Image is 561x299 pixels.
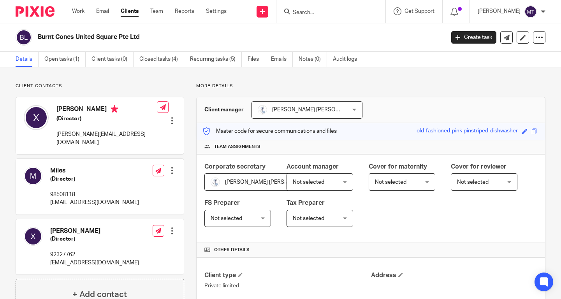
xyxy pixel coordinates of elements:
[196,83,545,89] p: More details
[72,7,84,15] a: Work
[293,216,324,221] span: Not selected
[524,5,537,18] img: svg%3E
[258,105,267,114] img: images.jfif
[50,191,139,199] p: 98508118
[214,144,260,150] span: Team assignments
[478,7,521,15] p: [PERSON_NAME]
[50,175,139,183] h5: (Director)
[202,127,337,135] p: Master code for secure communications and files
[211,216,242,221] span: Not selected
[287,164,339,170] span: Account manager
[50,199,139,206] p: [EMAIL_ADDRESS][DOMAIN_NAME]
[175,7,194,15] a: Reports
[111,105,118,113] i: Primary
[272,107,359,113] span: [PERSON_NAME] [PERSON_NAME]
[56,105,157,115] h4: [PERSON_NAME]
[299,52,327,67] a: Notes (0)
[38,33,359,41] h2: Burnt Cones United Square Pte Ltd
[293,179,324,185] span: Not selected
[50,251,139,259] p: 92327762
[204,282,371,290] p: Private limited
[214,247,250,253] span: Other details
[204,200,240,206] span: FS Preparer
[16,29,32,46] img: svg%3E
[204,106,244,114] h3: Client manager
[96,7,109,15] a: Email
[91,52,134,67] a: Client tasks (0)
[287,200,325,206] span: Tax Preparer
[333,52,363,67] a: Audit logs
[271,52,293,67] a: Emails
[190,52,242,67] a: Recurring tasks (5)
[204,164,266,170] span: Corporate secretary
[457,179,489,185] span: Not selected
[451,31,496,44] a: Create task
[451,164,506,170] span: Cover for reviewer
[16,6,55,17] img: Pixie
[50,235,139,243] h5: (Director)
[24,227,42,246] img: svg%3E
[371,271,537,280] h4: Address
[44,52,86,67] a: Open tasks (1)
[204,271,371,280] h4: Client type
[50,259,139,267] p: [EMAIL_ADDRESS][DOMAIN_NAME]
[404,9,434,14] span: Get Support
[16,52,39,67] a: Details
[24,105,49,130] img: svg%3E
[248,52,265,67] a: Files
[292,9,362,16] input: Search
[56,130,157,146] p: [PERSON_NAME][EMAIL_ADDRESS][DOMAIN_NAME]
[50,167,139,175] h4: Miles
[50,227,139,235] h4: [PERSON_NAME]
[16,83,184,89] p: Client contacts
[150,7,163,15] a: Team
[206,7,227,15] a: Settings
[24,167,42,185] img: svg%3E
[211,178,220,187] img: images.jfif
[121,7,139,15] a: Clients
[56,115,157,123] h5: (Director)
[225,179,312,185] span: [PERSON_NAME] [PERSON_NAME]
[417,127,518,136] div: old-fashioned-pink-pinstriped-dishwasher
[139,52,184,67] a: Closed tasks (4)
[369,164,427,170] span: Cover for maternity
[375,179,406,185] span: Not selected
